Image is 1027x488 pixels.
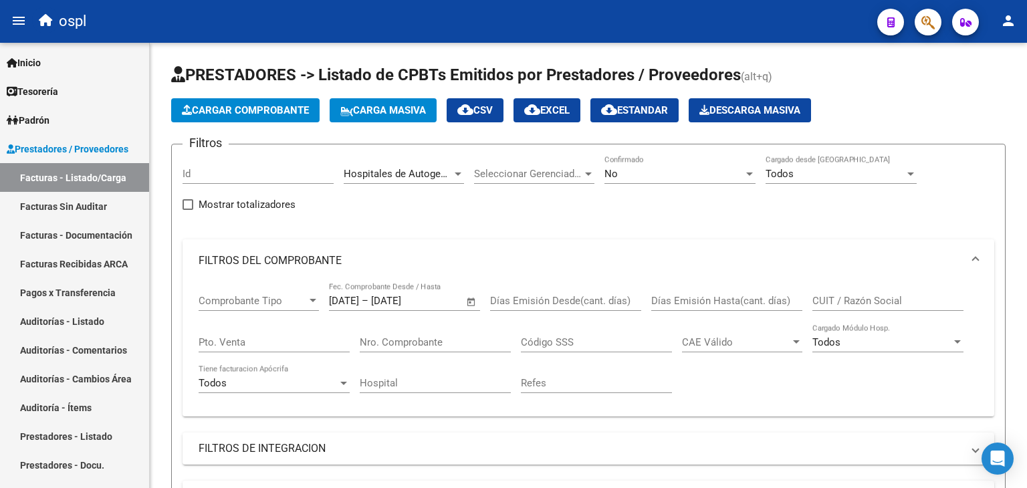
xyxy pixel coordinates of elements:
span: Seleccionar Gerenciador [474,168,582,180]
span: CAE Válido [682,336,790,348]
span: Hospitales de Autogestión [344,168,463,180]
button: Open calendar [464,294,479,310]
app-download-masive: Descarga masiva de comprobantes (adjuntos) [689,98,811,122]
span: Todos [812,336,840,348]
span: Tesorería [7,84,58,99]
span: PRESTADORES -> Listado de CPBTs Emitidos por Prestadores / Proveedores [171,66,741,84]
span: Estandar [601,104,668,116]
mat-panel-title: FILTROS DEL COMPROBANTE [199,253,962,268]
span: Todos [766,168,794,180]
button: Carga Masiva [330,98,437,122]
span: (alt+q) [741,70,772,83]
span: No [604,168,618,180]
span: Comprobante Tipo [199,295,307,307]
mat-expansion-panel-header: FILTROS DEL COMPROBANTE [183,239,994,282]
span: Cargar Comprobante [182,104,309,116]
div: Open Intercom Messenger [982,443,1014,475]
span: Inicio [7,55,41,70]
input: Fecha inicio [329,295,359,307]
span: Carga Masiva [340,104,426,116]
span: EXCEL [524,104,570,116]
span: Prestadores / Proveedores [7,142,128,156]
mat-icon: cloud_download [457,102,473,118]
span: CSV [457,104,493,116]
span: – [362,295,368,307]
mat-icon: cloud_download [601,102,617,118]
span: ospl [59,7,86,36]
div: FILTROS DEL COMPROBANTE [183,282,994,416]
mat-expansion-panel-header: FILTROS DE INTEGRACION [183,433,994,465]
span: Mostrar totalizadores [199,197,296,213]
button: Estandar [590,98,679,122]
h3: Filtros [183,134,229,152]
button: Descarga Masiva [689,98,811,122]
span: Todos [199,377,227,389]
span: Padrón [7,113,49,128]
mat-panel-title: FILTROS DE INTEGRACION [199,441,962,456]
span: Descarga Masiva [699,104,800,116]
mat-icon: person [1000,13,1016,29]
button: CSV [447,98,503,122]
mat-icon: menu [11,13,27,29]
button: EXCEL [513,98,580,122]
mat-icon: cloud_download [524,102,540,118]
button: Cargar Comprobante [171,98,320,122]
input: Fecha fin [371,295,436,307]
